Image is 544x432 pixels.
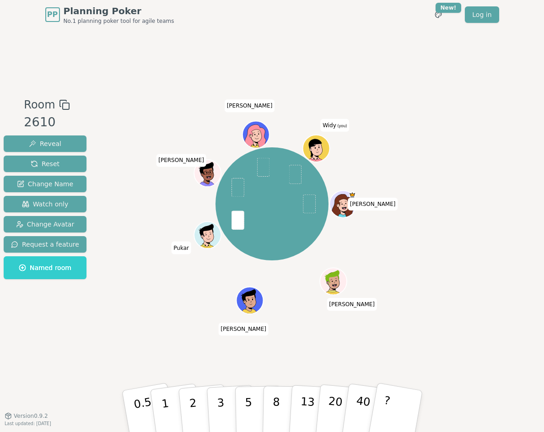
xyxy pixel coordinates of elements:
[47,9,58,20] span: PP
[5,412,48,420] button: Version0.9.2
[349,191,356,198] span: Sukriti is the host
[436,3,462,13] div: New!
[14,412,48,420] span: Version 0.9.2
[4,135,86,152] button: Reveal
[64,17,174,25] span: No.1 planning poker tool for agile teams
[22,200,69,209] span: Watch only
[24,97,55,113] span: Room
[45,5,174,25] a: PPPlanning PokerNo.1 planning poker tool for agile teams
[430,6,447,23] button: New!
[171,241,191,254] span: Click to change your name
[304,135,329,161] button: Click to change your avatar
[17,179,73,189] span: Change Name
[5,421,51,426] span: Last updated: [DATE]
[4,196,86,212] button: Watch only
[64,5,174,17] span: Planning Poker
[465,6,499,23] a: Log in
[320,119,349,132] span: Click to change your name
[24,113,70,132] div: 2610
[218,323,269,335] span: Click to change your name
[29,139,61,148] span: Reveal
[31,159,59,168] span: Reset
[4,156,86,172] button: Reset
[156,154,206,167] span: Click to change your name
[225,99,275,112] span: Click to change your name
[16,220,75,229] span: Change Avatar
[327,298,377,311] span: Click to change your name
[4,256,86,279] button: Named room
[336,124,347,128] span: (you)
[11,240,79,249] span: Request a feature
[4,236,86,253] button: Request a feature
[4,176,86,192] button: Change Name
[19,263,71,272] span: Named room
[4,216,86,232] button: Change Avatar
[348,198,398,211] span: Click to change your name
